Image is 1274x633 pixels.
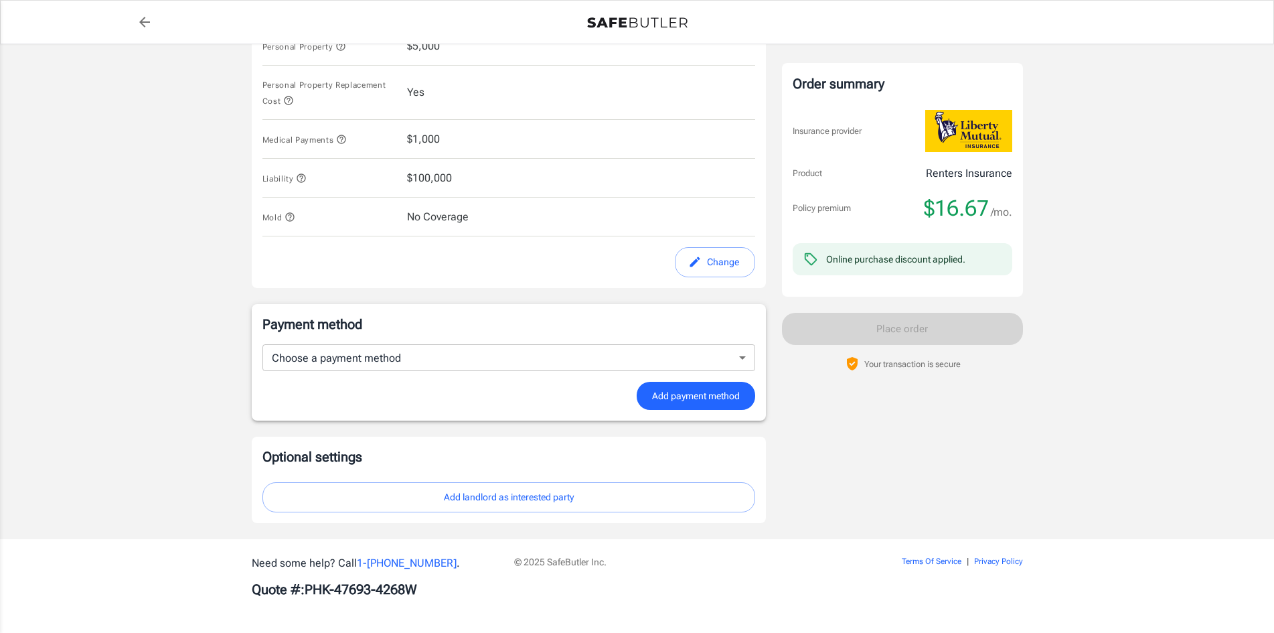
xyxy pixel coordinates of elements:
button: Liability [262,170,307,186]
div: Order summary [793,74,1012,94]
button: Personal Property [262,38,346,54]
span: No Coverage [407,209,469,225]
a: 1-[PHONE_NUMBER] [357,557,457,569]
span: Mold [262,213,295,222]
span: | [967,557,969,566]
p: Renters Insurance [926,165,1012,182]
a: Privacy Policy [974,557,1023,566]
button: Mold [262,209,295,225]
span: Personal Property [262,42,346,52]
span: $5,000 [407,38,440,54]
span: $16.67 [924,195,989,222]
span: Add payment method [652,388,740,405]
span: Medical Payments [262,135,347,145]
span: Personal Property Replacement Cost [262,80,386,106]
p: Optional settings [262,447,755,466]
span: $100,000 [407,170,452,186]
p: Product [793,167,822,180]
span: $1,000 [407,131,440,147]
button: Medical Payments [262,131,347,147]
p: Insurance provider [793,125,862,138]
a: back to quotes [131,9,158,36]
p: © 2025 SafeButler Inc. [514,555,826,569]
div: Online purchase discount applied. [826,253,965,266]
p: Your transaction is secure [864,358,961,370]
a: Terms Of Service [902,557,961,566]
button: Personal Property Replacement Cost [262,76,396,109]
button: Add landlord as interested party [262,482,755,512]
img: Back to quotes [587,17,688,28]
button: Add payment method [637,382,755,411]
button: edit [675,247,755,277]
p: Policy premium [793,202,851,215]
span: /mo. [991,203,1012,222]
b: Quote #: PHK-47693-4268W [252,581,417,597]
p: Need some help? Call . [252,555,498,571]
img: Liberty Mutual [925,110,1012,152]
span: Yes [407,84,424,100]
span: Liability [262,174,307,184]
p: Payment method [262,315,755,334]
